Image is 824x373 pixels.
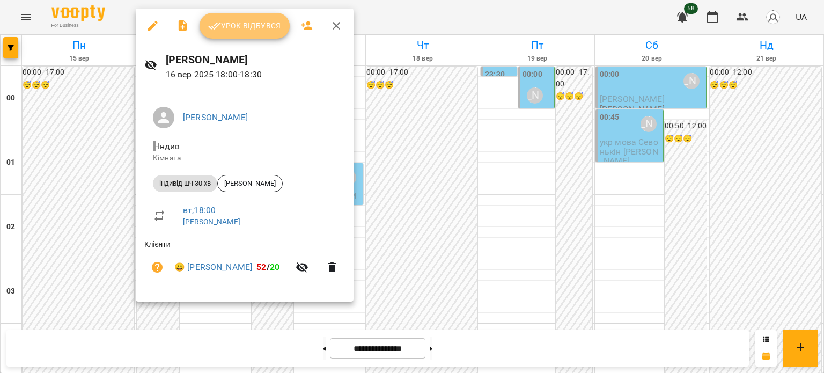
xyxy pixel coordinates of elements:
[256,262,266,272] span: 52
[183,217,240,226] a: [PERSON_NAME]
[208,19,281,32] span: Урок відбувся
[174,261,252,274] a: 😀 [PERSON_NAME]
[166,68,345,81] p: 16 вер 2025 18:00 - 18:30
[183,205,216,215] a: вт , 18:00
[218,179,282,188] span: [PERSON_NAME]
[153,141,182,151] span: - Індив
[256,262,279,272] b: /
[153,153,336,164] p: Кімната
[153,179,217,188] span: індивід шч 30 хв
[270,262,279,272] span: 20
[166,52,345,68] h6: [PERSON_NAME]
[200,13,290,39] button: Урок відбувся
[144,254,170,280] button: Візит ще не сплачено. Додати оплату?
[183,112,248,122] a: [PERSON_NAME]
[217,175,283,192] div: [PERSON_NAME]
[144,239,345,289] ul: Клієнти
